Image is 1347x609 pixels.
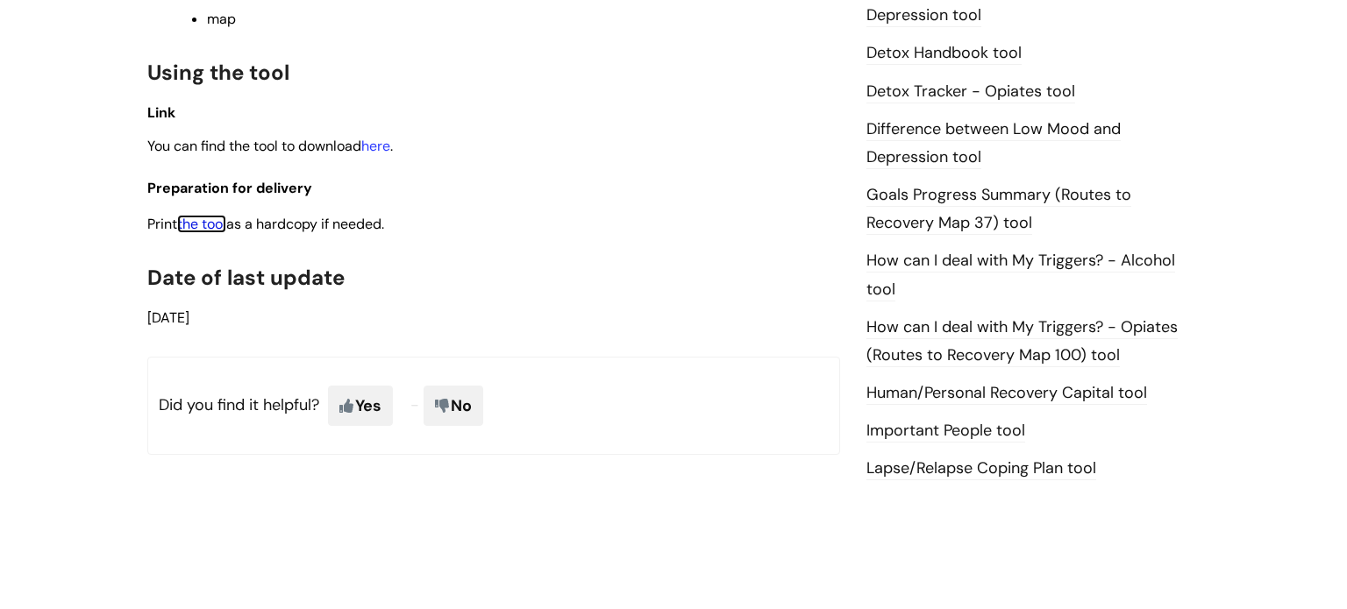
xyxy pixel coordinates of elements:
span: Link [147,103,175,122]
a: Depression tool [866,4,981,27]
span: You can find the tool to download . [147,137,393,155]
p: Did you find it helpful? [147,357,840,455]
span: map [207,10,236,28]
a: here [361,137,390,155]
a: How can I deal with My Triggers? - Opiates (Routes to Recovery Map 100) tool [866,316,1178,367]
a: Goals Progress Summary (Routes to Recovery Map 37) tool [866,184,1131,235]
span: [DATE] [147,308,189,327]
a: the tool [177,215,226,233]
a: Lapse/Relapse Coping Plan tool [866,457,1096,480]
a: Human/Personal Recovery Capital tool [866,382,1147,405]
a: How can I deal with My Triggers? - Alcohol tool [866,250,1175,301]
a: Detox Handbook tool [866,42,1022,65]
a: Important People tool [866,420,1025,443]
a: Difference between Low Mood and Depression tool [866,118,1121,169]
span: Date of last update [147,264,345,291]
a: Detox Tracker - Opiates tool [866,81,1075,103]
span: Print [147,215,177,233]
span: No [424,386,483,426]
span: Using the tool [147,59,289,86]
span: Yes [328,386,393,426]
span: Preparation for delivery [147,179,312,197]
span: as a hardcopy if needed. [177,215,384,233]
